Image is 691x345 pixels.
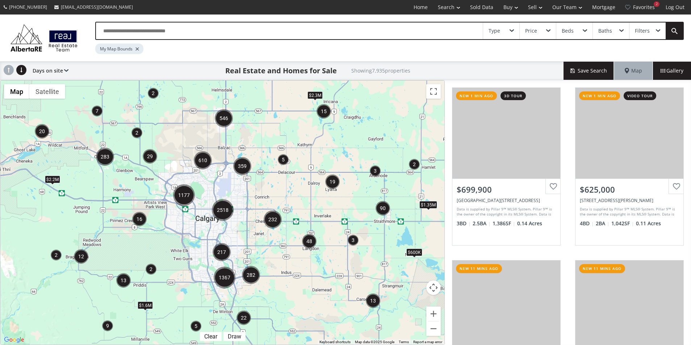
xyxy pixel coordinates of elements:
div: 13 [116,273,131,288]
a: [EMAIL_ADDRESS][DOMAIN_NAME] [51,0,137,14]
div: $1.35M [419,201,437,209]
span: Gallery [661,67,683,74]
div: 48 [302,234,317,249]
button: Show satellite imagery [29,84,65,99]
div: Click to clear. [200,333,222,340]
div: 217 [213,243,231,261]
a: Terms [399,340,409,344]
div: 610 [194,151,212,169]
div: $2.2M [45,176,60,183]
div: $625,000 [580,184,679,195]
div: Data is supplied by Pillar 9™ MLS® System. Pillar 9™ is the owner of the copyright in its MLS® Sy... [457,206,554,217]
div: Draw [226,333,243,340]
div: Baths [598,28,612,33]
div: $699,900 [457,184,556,195]
button: Save Search [564,62,614,80]
div: Type [489,28,500,33]
div: 16 [132,212,147,226]
span: Map [625,67,642,74]
div: Map [614,62,653,80]
div: 232 [264,210,282,229]
div: 5 [190,321,201,332]
span: 2 BA [596,220,610,227]
div: 1177 [173,184,195,206]
a: Open this area in Google Maps (opens a new window) [2,335,26,345]
span: 3 BD [457,220,471,227]
div: $2.3M [307,91,323,99]
div: 90 [376,201,390,215]
div: My Map Bounds [95,44,143,54]
div: 29 [143,149,157,164]
img: Logo [7,22,81,53]
div: 282 [242,266,260,284]
div: 546 [215,109,233,127]
div: Data is supplied by Pillar 9™ MLS® System. Pillar 9™ is the owner of the copyright in its MLS® Sy... [580,206,677,217]
div: Click to draw. [223,333,246,340]
span: [PHONE_NUMBER] [9,4,47,10]
span: Map data ©2025 Google [355,340,394,344]
div: 3 [370,165,381,176]
div: 1367 [214,267,235,288]
button: Map camera controls [426,280,441,295]
div: Days on site [29,62,68,80]
div: 3 [348,235,359,246]
span: 2.5 BA [473,220,491,227]
div: 22 [236,311,251,325]
div: 359 [233,157,251,175]
div: Gallery [653,62,691,80]
div: 2518 [212,199,234,221]
div: Price [525,28,537,33]
div: 2 [654,1,659,7]
div: 9 [102,320,113,331]
div: 20 [35,124,49,139]
div: $1.6M [138,301,153,309]
span: 0.14 Acres [517,220,542,227]
div: 12 [74,249,88,264]
h2: Showing 7,935 properties [351,68,410,73]
div: 13 [366,293,380,308]
button: Toggle fullscreen view [426,84,441,99]
button: Keyboard shortcuts [319,340,351,345]
div: 5232 Marshall Road NE, Calgary, AB T2A 2Y9 [580,197,679,204]
button: Show street map [4,84,29,99]
div: Clear [202,333,219,340]
div: 7 [92,106,102,116]
h1: Real Estate and Homes for Sale [225,66,337,76]
span: [EMAIL_ADDRESS][DOMAIN_NAME] [61,4,133,10]
span: 4 BD [580,220,594,227]
div: 5 [278,154,289,165]
a: Report a map error [413,340,442,344]
a: new 1 min agovideo tour$625,000[STREET_ADDRESS][PERSON_NAME]Data is supplied by Pillar 9™ MLS® Sy... [568,80,691,253]
img: Google [2,335,26,345]
button: Zoom in [426,307,441,321]
div: Beds [562,28,574,33]
div: 283 [96,148,114,166]
div: 15 [317,104,331,119]
div: 2 [131,127,142,138]
span: 1,386 SF [493,220,515,227]
div: $600K [406,249,422,256]
div: 2 [146,264,156,275]
div: 19 [325,174,340,189]
div: 2 [51,250,62,260]
a: new 1 min ago3d tour$699,900[GEOGRAPHIC_DATA][STREET_ADDRESS]Data is supplied by Pillar 9™ MLS® S... [445,80,568,253]
div: Filters [635,28,650,33]
span: 1,042 SF [611,220,634,227]
div: 1243 19 Street NE, Calgary, AB T2E 4Y1 [457,197,556,204]
div: 2 [409,159,420,170]
span: 0.11 Acres [636,220,661,227]
button: Zoom out [426,321,441,336]
div: 2 [148,88,159,99]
